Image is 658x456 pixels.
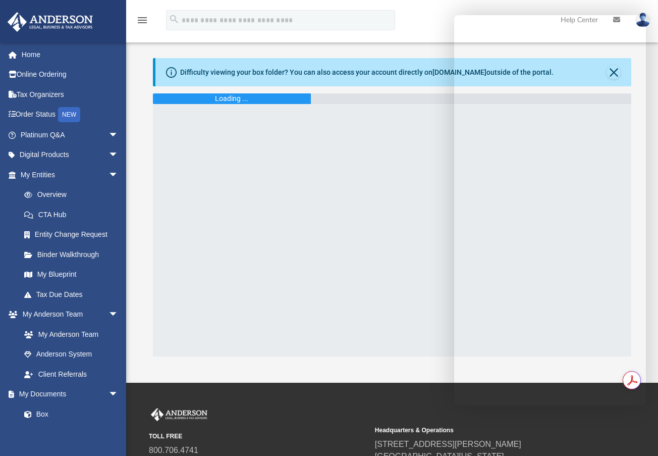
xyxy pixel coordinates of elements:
[14,244,134,265] a: Binder Walkthrough
[58,107,80,122] div: NEW
[14,364,129,384] a: Client Referrals
[7,65,134,85] a: Online Ordering
[5,12,96,32] img: Anderson Advisors Platinum Portal
[14,205,134,225] a: CTA Hub
[7,125,134,145] a: Platinum Q&Aarrow_drop_down
[7,105,134,125] a: Order StatusNEW
[108,125,129,145] span: arrow_drop_down
[149,432,368,441] small: TOLL FREE
[108,145,129,166] span: arrow_drop_down
[14,344,129,365] a: Anderson System
[149,408,209,421] img: Anderson Advisors Platinum Portal
[14,185,134,205] a: Overview
[14,225,134,245] a: Entity Change Request
[7,145,134,165] a: Digital Productsarrow_drop_down
[215,93,248,104] div: Loading ...
[454,15,646,406] iframe: Chat Window
[136,14,148,26] i: menu
[432,68,486,76] a: [DOMAIN_NAME]
[180,67,554,78] div: Difficulty viewing your box folder? You can also access your account directly on outside of the p...
[7,44,134,65] a: Home
[14,265,129,285] a: My Blueprint
[7,84,134,105] a: Tax Organizers
[7,165,134,185] a: My Entitiesarrow_drop_down
[136,19,148,26] a: menu
[108,165,129,185] span: arrow_drop_down
[14,284,134,305] a: Tax Due Dates
[375,440,521,448] a: [STREET_ADDRESS][PERSON_NAME]
[7,384,129,404] a: My Documentsarrow_drop_down
[635,13,650,27] img: User Pic
[169,14,180,25] i: search
[108,384,129,405] span: arrow_drop_down
[375,426,594,435] small: Headquarters & Operations
[108,305,129,325] span: arrow_drop_down
[14,404,124,424] a: Box
[14,324,124,344] a: My Anderson Team
[149,446,198,454] a: 800.706.4741
[7,305,129,325] a: My Anderson Teamarrow_drop_down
